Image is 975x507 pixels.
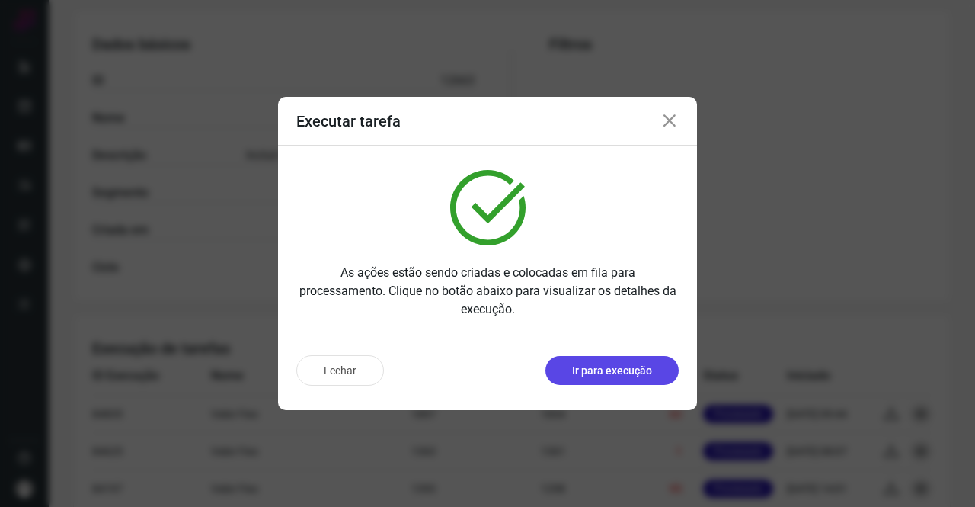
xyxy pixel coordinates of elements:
[296,112,401,130] h3: Executar tarefa
[572,363,652,379] p: Ir para execução
[296,264,679,319] p: As ações estão sendo criadas e colocadas em fila para processamento. Clique no botão abaixo para ...
[296,355,384,386] button: Fechar
[545,356,679,385] button: Ir para execução
[450,170,526,245] img: verified.svg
